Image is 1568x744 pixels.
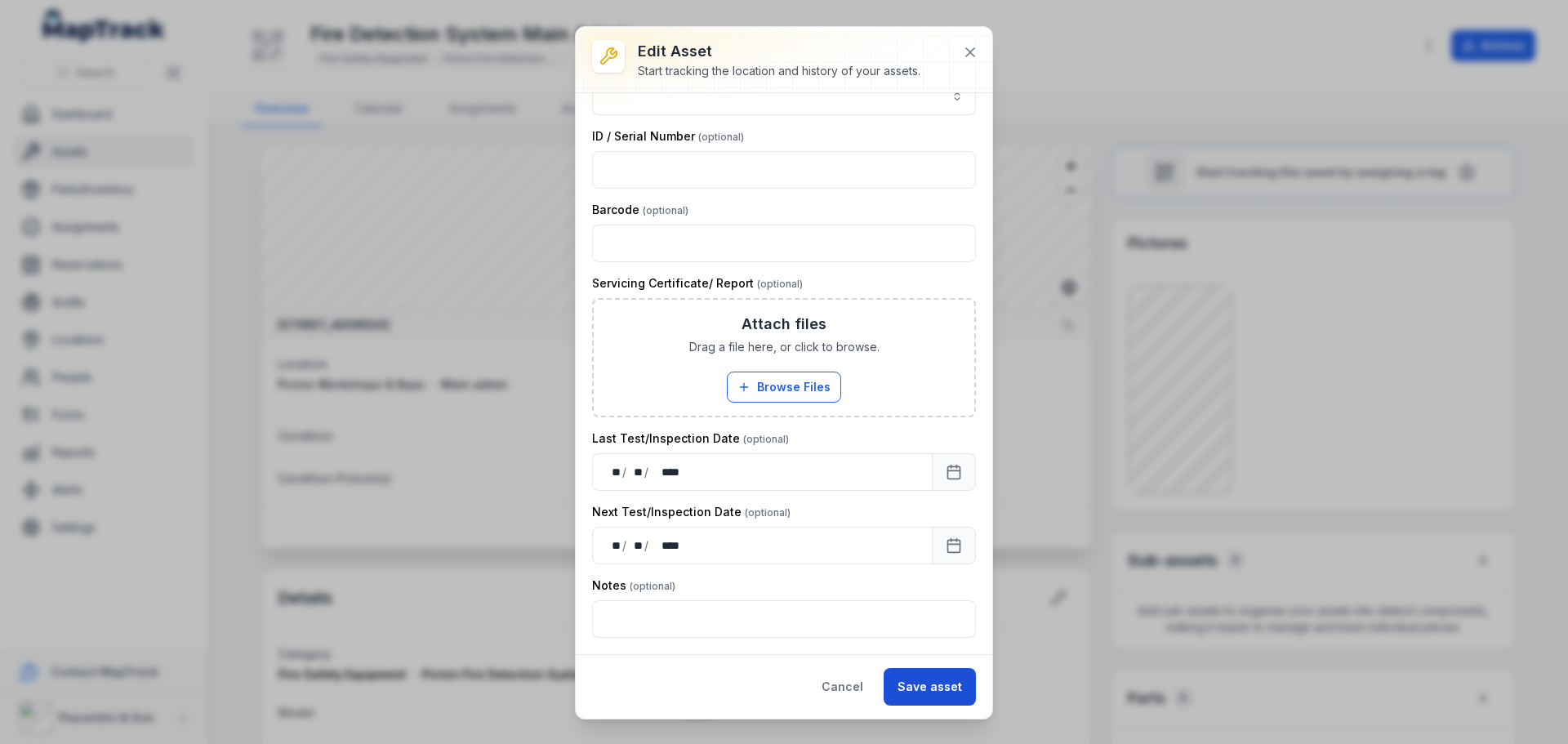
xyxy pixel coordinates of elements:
label: Last Test/Inspection Date [592,430,789,447]
div: / [644,464,650,480]
div: / [644,537,650,554]
button: Cancel [808,668,877,706]
div: day, [606,464,622,480]
div: Start tracking the location and history of your assets. [638,63,920,79]
div: / [622,537,628,554]
div: month, [628,537,644,554]
div: year, [650,464,681,480]
span: Drag a file here, or click to browse. [689,339,880,355]
div: / [622,464,628,480]
label: Next Test/Inspection Date [592,504,791,520]
h3: Edit asset [638,40,920,63]
button: Save asset [884,668,976,706]
div: year, [650,537,681,554]
label: Barcode [592,202,688,218]
label: Notes [592,577,675,594]
label: Servicing Certificate/ Report [592,275,803,292]
button: Calendar [932,527,976,564]
label: ID / Serial Number [592,128,744,145]
button: Browse Files [727,372,841,403]
input: asset-edit:cf[ca1b6296-9635-4ae3-ae60-00faad6de89d]-label [592,78,976,115]
h3: Attach files [742,313,826,336]
div: month, [628,464,644,480]
div: day, [606,537,622,554]
button: Calendar [932,453,976,491]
